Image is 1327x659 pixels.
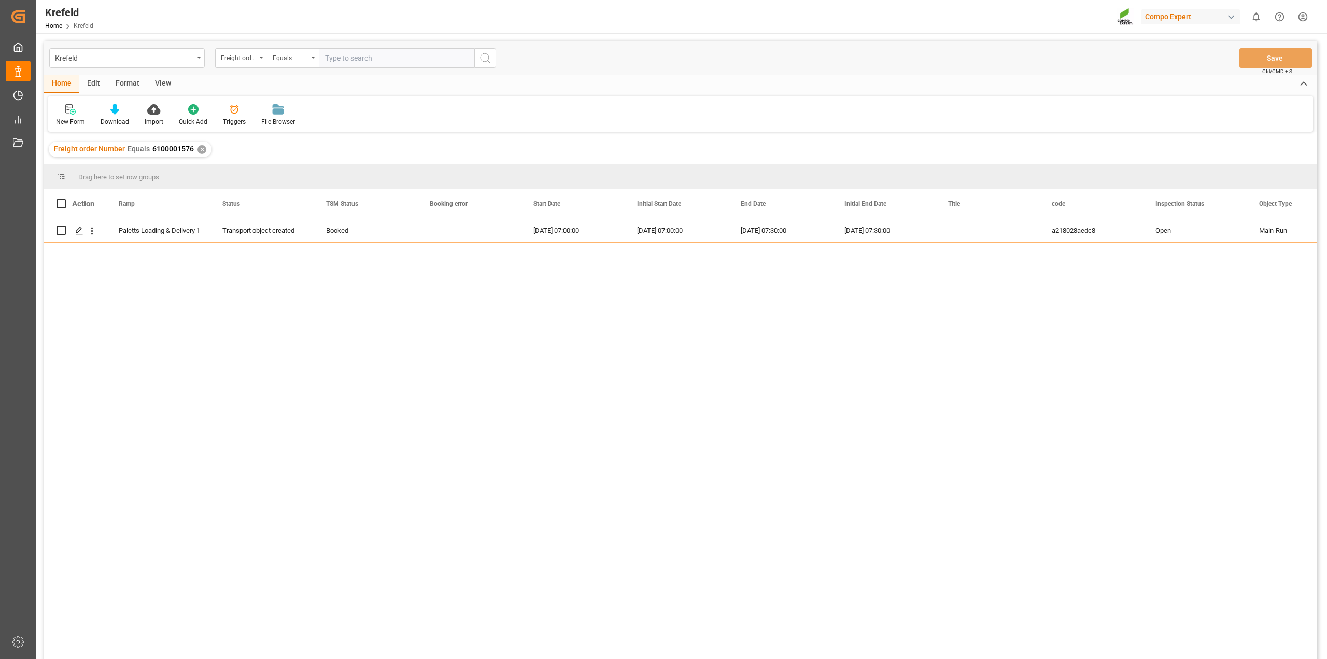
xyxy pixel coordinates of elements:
span: Drag here to set row groups [78,173,159,181]
span: Title [948,200,960,207]
div: Compo Expert [1141,9,1240,24]
span: Freight order Number [54,145,125,153]
span: Start Date [533,200,560,207]
button: open menu [215,48,267,68]
button: Save [1239,48,1312,68]
div: File Browser [261,117,295,127]
span: Booking error [430,200,468,207]
div: Freight order Number [221,51,256,63]
div: Format [108,75,147,93]
button: Help Center [1268,5,1291,29]
span: Initial End Date [844,200,886,207]
div: Triggers [223,117,246,127]
div: Quick Add [179,117,207,127]
div: Edit [79,75,108,93]
div: Krefeld [55,51,193,64]
div: Transport object created [222,219,301,243]
span: Equals [128,145,150,153]
div: Press SPACE to select this row. [44,218,106,243]
span: TSM Status [326,200,358,207]
span: Status [222,200,240,207]
span: 6100001576 [152,145,194,153]
div: Home [44,75,79,93]
div: Equals [273,51,308,63]
button: open menu [267,48,319,68]
button: Compo Expert [1141,7,1245,26]
div: Download [101,117,129,127]
span: Ctrl/CMD + S [1262,67,1292,75]
span: Initial Start Date [637,200,681,207]
input: Type to search [319,48,474,68]
button: search button [474,48,496,68]
span: End Date [741,200,766,207]
div: Booked [326,219,405,243]
div: Open [1155,219,1234,243]
div: New Form [56,117,85,127]
div: View [147,75,179,93]
div: Import [145,117,163,127]
div: [DATE] 07:30:00 [728,218,832,242]
div: [DATE] 07:00:00 [625,218,728,242]
div: Action [72,199,94,208]
div: ✕ [197,145,206,154]
div: Krefeld [45,5,93,20]
span: Object Type [1259,200,1292,207]
div: Paletts Loading & Delivery 1 [119,219,197,243]
div: a218028aedc8 [1039,218,1143,242]
span: Ramp [119,200,135,207]
span: Inspection Status [1155,200,1204,207]
div: [DATE] 07:00:00 [521,218,625,242]
span: code [1052,200,1065,207]
img: Screenshot%202023-09-29%20at%2010.02.21.png_1712312052.png [1117,8,1134,26]
button: show 0 new notifications [1245,5,1268,29]
button: open menu [49,48,205,68]
div: [DATE] 07:30:00 [832,218,936,242]
a: Home [45,22,62,30]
